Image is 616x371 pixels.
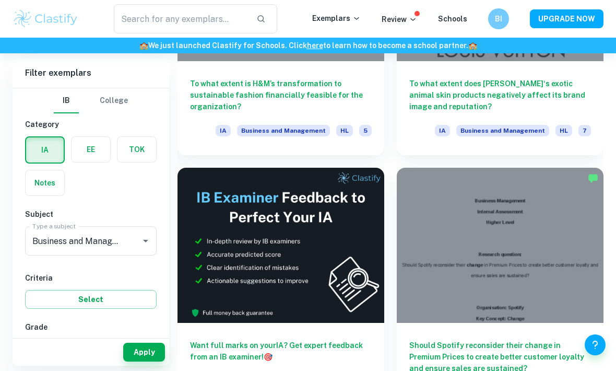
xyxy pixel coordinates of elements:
[117,137,156,162] button: TOK
[13,59,169,88] h6: Filter exemplars
[307,41,323,50] a: here
[25,272,157,284] h6: Criteria
[409,78,591,112] h6: To what extent does [PERSON_NAME]‘s exotic animal skin products negatively affect its brand image...
[138,234,153,248] button: Open
[216,125,231,136] span: IA
[139,41,148,50] span: 🏫
[25,290,157,309] button: Select
[25,321,157,333] h6: Grade
[456,125,549,136] span: Business and Management
[312,13,361,24] p: Exemplars
[555,125,572,136] span: HL
[190,340,372,363] h6: Want full marks on your IA ? Get expert feedback from an IB examiner!
[359,125,372,136] span: 5
[190,78,372,112] h6: To what extent is H&M’s transformation to sustainable fashion financially feasible for the organi...
[72,137,110,162] button: EE
[26,137,64,163] button: IA
[123,343,165,362] button: Apply
[25,208,157,220] h6: Subject
[438,15,467,23] a: Schools
[26,170,64,195] button: Notes
[435,125,450,136] span: IA
[530,9,603,28] button: UPGRADE NOW
[578,125,591,136] span: 7
[54,88,79,113] button: IB
[488,8,509,29] button: BI
[54,88,128,113] div: Filter type choice
[468,41,477,50] span: 🏫
[336,125,353,136] span: HL
[493,13,505,25] h6: BI
[13,8,79,29] img: Clastify logo
[25,119,157,130] h6: Category
[588,173,598,183] img: Marked
[100,88,128,113] button: College
[32,222,76,230] label: Type a subject
[382,14,417,25] p: Review
[237,125,330,136] span: Business and Management
[585,334,606,355] button: Help and Feedback
[177,168,384,323] img: Thumbnail
[264,353,273,361] span: 🎯
[114,4,248,33] input: Search for any exemplars...
[2,40,614,51] h6: We just launched Clastify for Schools. Click to learn how to become a school partner.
